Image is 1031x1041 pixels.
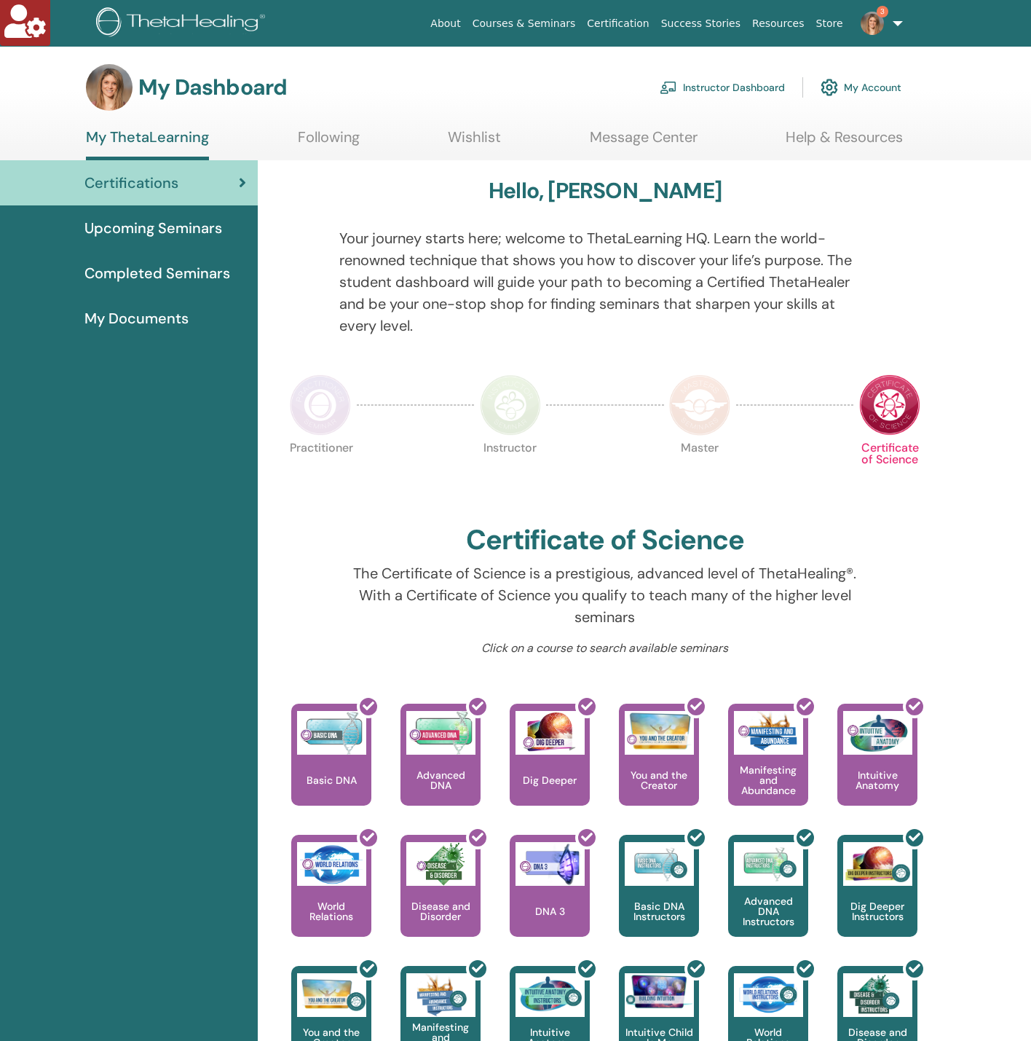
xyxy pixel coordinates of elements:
[734,842,803,886] img: Advanced DNA Instructors
[480,374,541,436] img: Instructor
[406,711,475,755] img: Advanced DNA
[339,227,871,337] p: Your journey starts here; welcome to ThetaLearning HQ. Learn the world-renowned technique that sh...
[625,842,694,886] img: Basic DNA Instructors
[291,704,371,835] a: Basic DNA Basic DNA
[655,10,746,37] a: Success Stories
[400,901,481,922] p: Disease and Disorder
[297,842,366,886] img: World Relations
[619,835,699,966] a: Basic DNA Instructors Basic DNA Instructors
[728,704,808,835] a: Manifesting and Abundance Manifesting and Abundance
[489,178,722,204] h3: Hello, [PERSON_NAME]
[669,374,730,436] img: Master
[660,81,677,94] img: chalkboard-teacher.svg
[515,973,585,1017] img: Intuitive Anatomy Instructors
[339,640,871,657] p: Click on a course to search available seminars
[581,10,655,37] a: Certification
[619,901,699,922] p: Basic DNA Instructors
[837,835,917,966] a: Dig Deeper Instructors Dig Deeper Instructors
[728,896,808,927] p: Advanced DNA Instructors
[510,835,590,966] a: DNA 3 DNA 3
[734,973,803,1017] img: World Relations Instructors
[406,973,475,1017] img: Manifesting and Abundance Instructors
[291,901,371,922] p: World Relations
[810,10,849,37] a: Store
[728,835,808,966] a: Advanced DNA Instructors Advanced DNA Instructors
[400,704,481,835] a: Advanced DNA Advanced DNA
[843,973,912,1017] img: Disease and Disorder Instructors
[859,442,920,503] p: Certificate of Science
[467,10,582,37] a: Courses & Seminars
[861,12,884,35] img: default.jpg
[290,442,351,503] p: Practitioner
[297,711,366,755] img: Basic DNA
[406,842,475,886] img: Disease and Disorder
[625,711,694,751] img: You and the Creator
[480,442,541,503] p: Instructor
[424,10,466,37] a: About
[448,128,501,157] a: Wishlist
[86,128,209,160] a: My ThetaLearning
[515,842,585,886] img: DNA 3
[84,172,178,194] span: Certifications
[291,835,371,966] a: World Relations World Relations
[837,901,917,922] p: Dig Deeper Instructors
[821,75,838,100] img: cog.svg
[290,374,351,436] img: Practitioner
[625,973,694,1009] img: Intuitive Child In Me Instructors
[510,704,590,835] a: Dig Deeper Dig Deeper
[517,775,582,785] p: Dig Deeper
[746,10,810,37] a: Resources
[400,835,481,966] a: Disease and Disorder Disease and Disorder
[590,128,698,157] a: Message Center
[843,711,912,755] img: Intuitive Anatomy
[821,71,901,103] a: My Account
[466,524,744,557] h2: Certificate of Science
[84,217,222,239] span: Upcoming Seminars
[619,770,699,790] p: You and the Creator
[400,770,481,790] p: Advanced DNA
[837,704,917,835] a: Intuitive Anatomy Intuitive Anatomy
[84,307,189,329] span: My Documents
[619,704,699,835] a: You and the Creator You and the Creator
[728,765,808,796] p: Manifesting and Abundance
[84,262,230,284] span: Completed Seminars
[669,442,730,503] p: Master
[734,711,803,755] img: Manifesting and Abundance
[660,71,785,103] a: Instructor Dashboard
[86,64,133,111] img: default.jpg
[138,74,287,101] h3: My Dashboard
[859,374,920,436] img: Certificate of Science
[96,7,270,40] img: logo.png
[786,128,903,157] a: Help & Resources
[877,6,888,17] span: 3
[339,562,871,628] p: The Certificate of Science is a prestigious, advanced level of ThetaHealing®. With a Certificate ...
[298,128,360,157] a: Following
[297,973,366,1017] img: You and the Creator Instructors
[515,711,585,755] img: Dig Deeper
[837,770,917,790] p: Intuitive Anatomy
[843,842,912,886] img: Dig Deeper Instructors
